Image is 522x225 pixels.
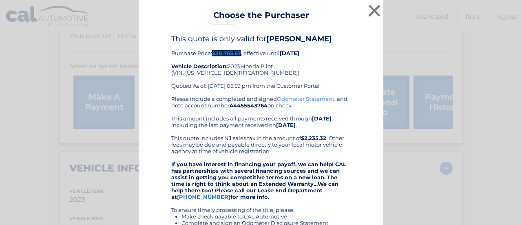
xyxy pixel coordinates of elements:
strong: Vehicle Description: [171,63,228,69]
a: Odometer Statement [277,96,334,102]
strong: If you have interest in financing your payoff, we can help! CAL has partnerships with several fin... [171,161,346,200]
b: [DATE] [280,50,299,56]
b: [DATE] [312,115,332,122]
h4: This quote is only valid for [171,34,351,43]
b: [PERSON_NAME] [266,34,332,43]
button: × [366,2,383,19]
b: [DATE] [276,122,296,128]
a: [PHONE_NUMBER] [177,194,230,200]
b: 44455543764 [230,102,268,109]
li: Make check payable to CAL Automotive [181,213,351,220]
b: $2,235.32 [301,135,326,141]
b: $38,765.67 [212,50,241,56]
div: Purchase Price: , effective until 2023 Honda Pilot (VIN: [US_VEHICLE_IDENTIFICATION_NUMBER]) Quot... [171,34,351,96]
h3: Choose the Purchaser [213,10,309,25]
